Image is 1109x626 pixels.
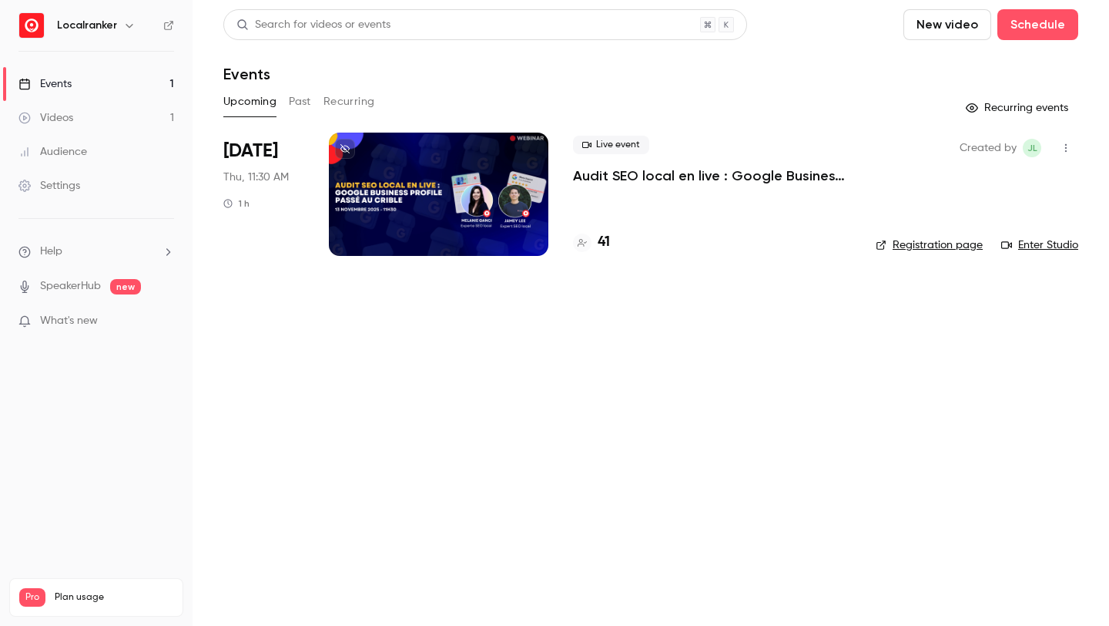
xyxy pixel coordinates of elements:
[236,17,390,33] div: Search for videos or events
[18,76,72,92] div: Events
[1023,139,1041,157] span: Jamey Lee
[223,65,270,83] h1: Events
[223,170,289,185] span: Thu, 11:30 AM
[18,244,174,260] li: help-dropdown-opener
[223,89,276,114] button: Upcoming
[959,96,1078,120] button: Recurring events
[876,237,983,253] a: Registration page
[573,136,649,154] span: Live event
[960,139,1017,157] span: Created by
[40,278,101,294] a: SpeakerHub
[573,232,610,253] a: 41
[997,9,1078,40] button: Schedule
[110,279,141,294] span: new
[598,232,610,253] h4: 41
[323,89,375,114] button: Recurring
[57,18,117,33] h6: Localranker
[19,588,45,607] span: Pro
[18,178,80,194] div: Settings
[573,167,851,185] a: Audit SEO local en live : Google Business Profile Passé au crible
[289,89,311,114] button: Past
[903,9,991,40] button: New video
[19,13,44,38] img: Localranker
[223,139,278,163] span: [DATE]
[1001,237,1078,253] a: Enter Studio
[223,133,304,256] div: Nov 13 Thu, 11:30 AM (Europe/Paris)
[18,110,73,126] div: Videos
[40,313,98,329] span: What's new
[223,197,250,210] div: 1 h
[1027,139,1037,157] span: JL
[55,591,173,604] span: Plan usage
[18,144,87,160] div: Audience
[40,244,62,260] span: Help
